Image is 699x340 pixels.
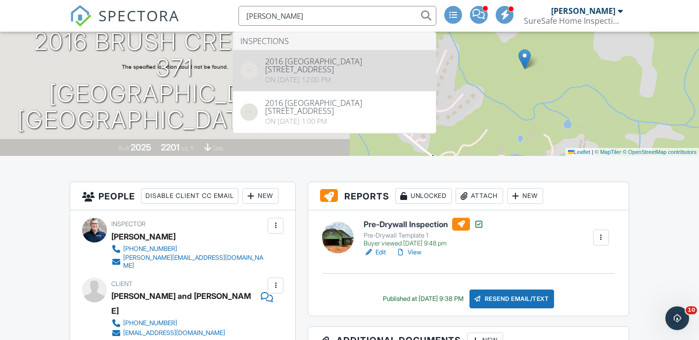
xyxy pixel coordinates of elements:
span: SPECTORA [98,5,180,26]
a: Edit [364,247,386,257]
div: [PHONE_NUMBER] [123,319,177,327]
div: 2016 [GEOGRAPHIC_DATA][STREET_ADDRESS] [265,99,428,115]
h1: 2016 Brush Creek Lot 371 [GEOGRAPHIC_DATA], [GEOGRAPHIC_DATA] 28110 [16,29,334,133]
span: slab [213,145,224,152]
input: Search everything... [238,6,436,26]
h6: Pre-Drywall Inspection [364,218,484,231]
img: streetview [240,62,258,79]
img: The Best Home Inspection Software - Spectora [70,5,92,27]
a: [EMAIL_ADDRESS][DOMAIN_NAME] [111,328,265,338]
div: SureSafe Home Inspections [524,16,623,26]
div: New [242,188,279,204]
a: [PERSON_NAME][EMAIL_ADDRESS][DOMAIN_NAME] [111,254,265,270]
span: Client [111,280,133,288]
a: 2016 [GEOGRAPHIC_DATA][STREET_ADDRESS] On [DATE] 1:00 pm [233,92,436,133]
a: View [396,247,421,257]
a: 2016 [GEOGRAPHIC_DATA][STREET_ADDRESS] On [DATE] 12:00 pm [233,50,436,91]
a: Pre-Drywall Inspection Pre-Drywall Template 1 Buyer viewed [DATE] 9:48 pm [364,218,484,247]
span: Built [118,145,129,152]
div: [PHONE_NUMBER] [123,245,177,253]
div: 2201 [161,142,180,152]
iframe: Intercom live chat [665,306,689,330]
div: [PERSON_NAME] [111,229,176,244]
li: Inspections [233,32,436,50]
span: | [592,149,593,155]
div: [PERSON_NAME][EMAIL_ADDRESS][DOMAIN_NAME] [123,254,265,270]
a: © MapTiler [595,149,621,155]
a: [PHONE_NUMBER] [111,318,265,328]
span: 10 [686,306,697,314]
div: On [DATE] 12:00 pm [265,76,428,84]
a: Leaflet [568,149,590,155]
div: On [DATE] 1:00 pm [265,117,428,125]
a: © OpenStreetMap contributors [623,149,697,155]
div: [PERSON_NAME] and [PERSON_NAME] [111,289,256,318]
div: Unlocked [395,188,452,204]
img: Marker [518,49,531,69]
div: Attach [456,188,503,204]
div: [EMAIL_ADDRESS][DOMAIN_NAME] [123,329,225,337]
div: Pre-Drywall Template 1 [364,232,484,240]
a: SPECTORA [70,13,180,34]
div: Published at [DATE] 9:38 PM [383,295,464,303]
a: [PHONE_NUMBER] [111,244,265,254]
div: 2016 [GEOGRAPHIC_DATA][STREET_ADDRESS] [265,57,428,73]
img: streetview [240,103,258,121]
div: [PERSON_NAME] [551,6,615,16]
span: Inspector [111,220,145,228]
h3: Reports [308,182,628,210]
div: 2025 [131,142,151,152]
div: Buyer viewed [DATE] 9:48 pm [364,240,484,247]
div: Disable Client CC Email [141,188,238,204]
span: sq. ft. [181,145,195,152]
div: Resend Email/Text [469,290,555,308]
div: New [507,188,543,204]
h3: People [70,182,295,210]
